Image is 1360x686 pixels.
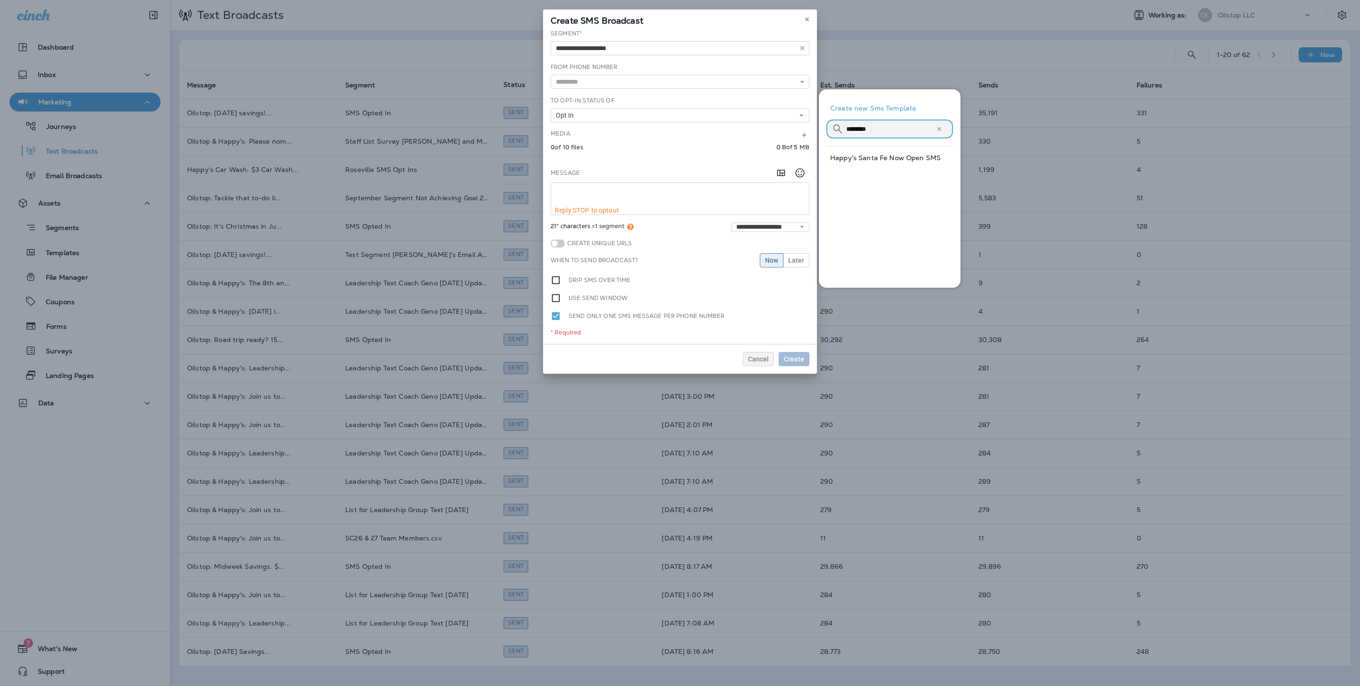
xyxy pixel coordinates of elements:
span: Opt In [556,111,578,120]
label: To Opt-In Status of [551,97,614,104]
button: Happy's Santa Fe Now Open SMS [826,146,953,169]
label: Drip SMS over time [569,275,631,285]
span: Reply STOP to optout [555,206,619,214]
span: Now [765,257,778,264]
label: When to send broadcast? [551,257,638,264]
span: Create [784,356,804,362]
label: Create Unique URLs [565,240,632,247]
button: Cancel [743,352,774,366]
label: Send only one SMS message per phone number [569,311,724,321]
label: Segment [551,30,582,37]
p: 0 of 10 files [551,144,583,151]
button: Create [779,352,809,366]
label: Message [551,169,580,177]
label: From Phone Number [551,63,617,71]
p: 0 B of 5 MB [776,144,809,151]
span: 21* characters = [551,223,634,232]
button: Create new Sms Template [826,97,953,120]
button: Later [783,253,809,267]
button: Add in a premade template [772,163,790,182]
label: Media [551,130,570,137]
button: Now [760,253,783,267]
button: Select an emoji [790,163,809,182]
span: 1 segment [595,222,624,230]
span: Later [788,257,804,264]
div: * Required [551,329,809,336]
span: Cancel [748,356,769,362]
div: Create SMS Broadcast [543,9,817,29]
button: Opt In [551,108,809,122]
label: Use send window [569,293,628,303]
